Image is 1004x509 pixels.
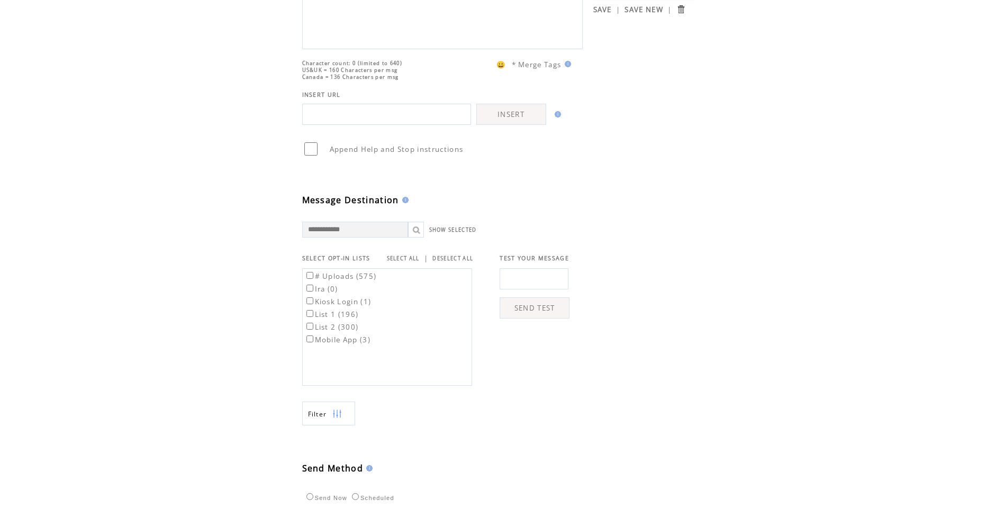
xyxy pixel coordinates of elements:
span: TEST YOUR MESSAGE [500,254,569,262]
input: Scheduled [352,493,359,500]
a: SHOW SELECTED [429,226,477,233]
span: Character count: 0 (limited to 640) [302,60,403,67]
a: INSERT [476,104,546,125]
span: * Merge Tags [512,60,562,69]
label: Kiosk Login (1) [304,297,372,306]
img: help.gif [363,465,373,471]
span: | [667,5,672,14]
a: SAVE NEW [625,5,663,14]
img: filters.png [332,402,342,426]
a: SELECT ALL [387,255,420,262]
label: List 1 (196) [304,310,359,319]
label: Send Now [304,495,347,501]
span: INSERT URL [302,91,341,98]
span: US&UK = 160 Characters per msg [302,67,398,74]
span: Canada = 136 Characters per msg [302,74,399,80]
span: Append Help and Stop instructions [330,144,464,154]
label: Mobile App (3) [304,335,371,344]
input: Ira (0) [306,285,313,292]
input: Kiosk Login (1) [306,297,313,304]
span: | [616,5,620,14]
a: Filter [302,402,355,425]
img: help.gif [399,197,409,203]
a: SEND TEST [500,297,569,319]
a: SAVE [593,5,612,14]
label: Scheduled [349,495,394,501]
img: help.gif [551,111,561,117]
input: Mobile App (3) [306,335,313,342]
a: DESELECT ALL [432,255,473,262]
span: | [424,253,428,263]
label: # Uploads (575) [304,271,377,281]
input: List 2 (300) [306,323,313,330]
label: Ira (0) [304,284,338,294]
span: SELECT OPT-IN LISTS [302,254,370,262]
input: List 1 (196) [306,310,313,317]
span: Message Destination [302,194,399,206]
input: Submit [676,4,686,14]
img: help.gif [562,61,571,67]
input: # Uploads (575) [306,272,313,279]
span: Send Method [302,462,364,474]
span: Show filters [308,410,327,419]
span: 😀 [496,60,506,69]
input: Send Now [306,493,313,500]
label: List 2 (300) [304,322,359,332]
